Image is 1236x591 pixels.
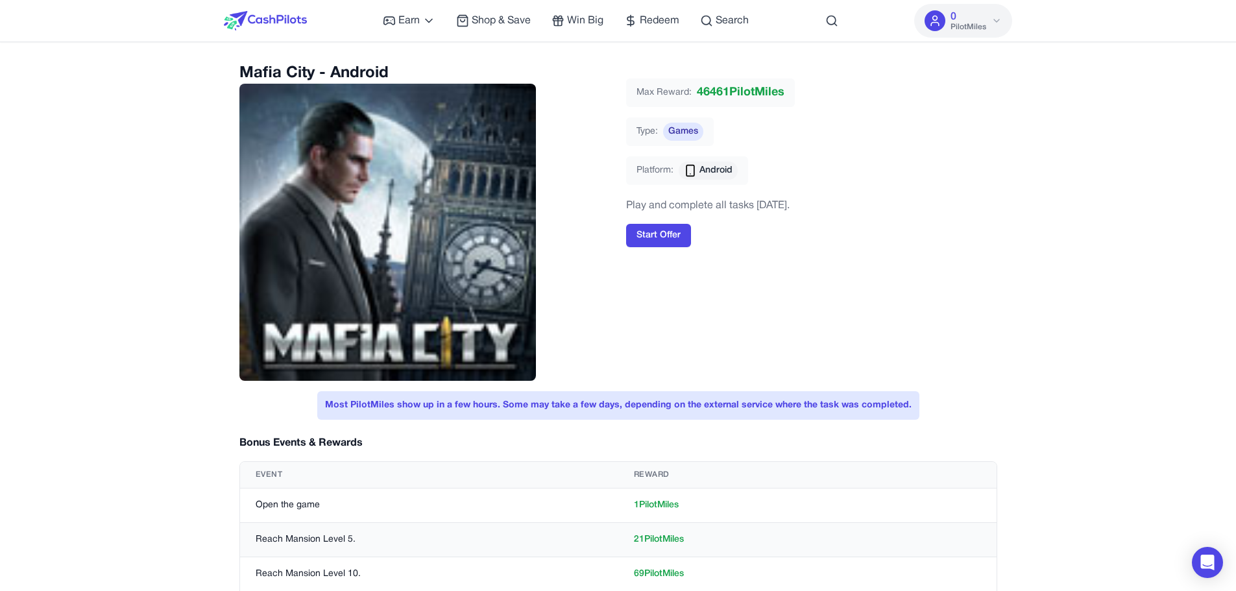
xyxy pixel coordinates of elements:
div: Open Intercom Messenger [1192,547,1223,578]
a: Earn [383,13,435,29]
td: 1 PilotMiles [618,488,997,522]
td: Reach Mansion Level 5. [240,522,618,557]
a: Redeem [624,13,679,29]
td: Reach Mansion Level 10. [240,557,618,591]
a: Search [700,13,749,29]
span: Shop & Save [472,13,531,29]
span: Type: [636,125,658,138]
span: Win Big [567,13,603,29]
span: PilotMiles [951,22,986,32]
span: Games [663,123,703,141]
img: Mafia City - Android [239,84,537,381]
span: Max Reward: [636,86,692,99]
span: Search [716,13,749,29]
th: Reward [618,462,997,488]
td: Open the game [240,488,618,522]
th: Event [240,462,618,488]
span: Platform: [636,164,673,177]
div: Most PilotMiles show up in a few hours. Some may take a few days, depending on the external servi... [317,391,919,420]
a: Shop & Save [456,13,531,29]
span: Android [699,164,733,177]
div: Play and complete all tasks [DATE]. [626,198,997,213]
h2: Mafia City - Android [239,63,611,84]
h3: Bonus Events & Rewards [239,435,363,451]
td: 21 PilotMiles [618,522,997,557]
button: Start Offer [626,224,691,247]
td: 69 PilotMiles [618,557,997,591]
span: Redeem [640,13,679,29]
button: 0PilotMiles [914,4,1012,38]
span: Earn [398,13,420,29]
span: 0 [951,9,956,25]
a: Win Big [551,13,603,29]
span: 46461 PilotMiles [697,84,784,102]
img: CashPilots Logo [224,11,307,30]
